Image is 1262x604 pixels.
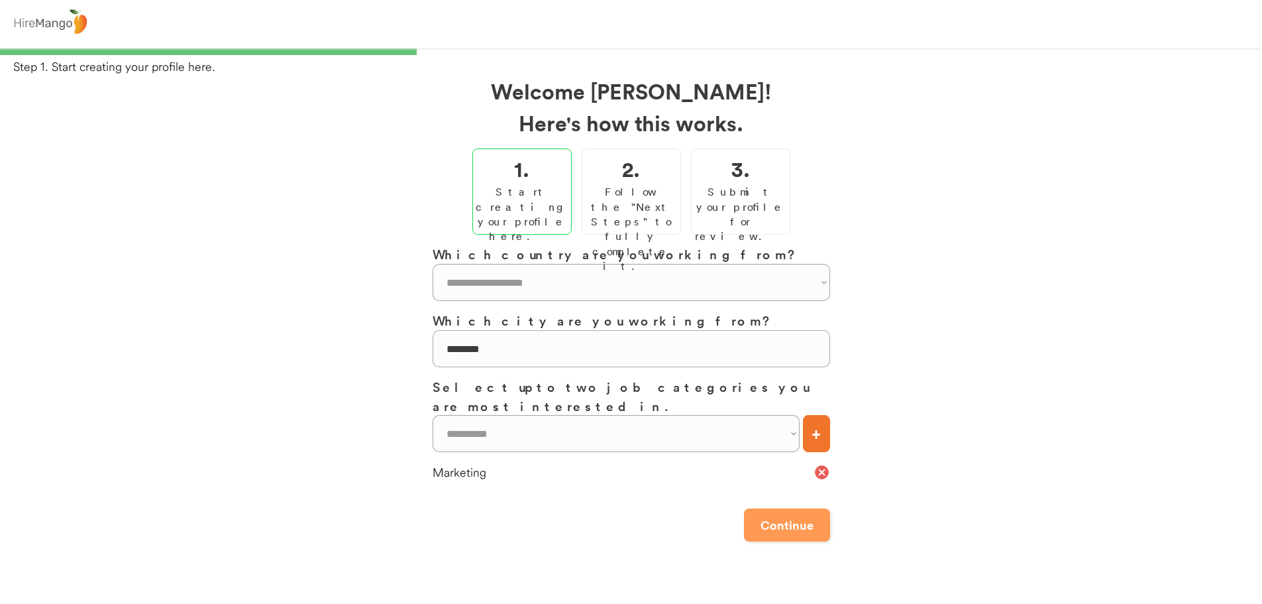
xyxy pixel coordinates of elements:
[586,184,677,273] div: Follow the "Next Steps" to fully complete it.
[10,7,91,38] img: logo%20-%20hiremango%20gray.png
[622,152,640,184] h2: 2.
[803,415,830,452] button: +
[433,464,814,481] div: Marketing
[3,48,1259,55] div: 33%
[433,377,830,415] h3: Select up to two job categories you are most interested in.
[695,184,786,244] div: Submit your profile for review.
[514,152,529,184] h2: 1.
[814,464,830,481] button: cancel
[13,58,1262,75] div: Step 1. Start creating your profile here.
[433,75,830,139] h2: Welcome [PERSON_NAME]! Here's how this works.
[731,152,750,184] h2: 3.
[433,311,830,330] h3: Which city are you working from?
[744,509,830,542] button: Continue
[476,184,568,244] div: Start creating your profile here.
[433,245,830,264] h3: Which country are you working from?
